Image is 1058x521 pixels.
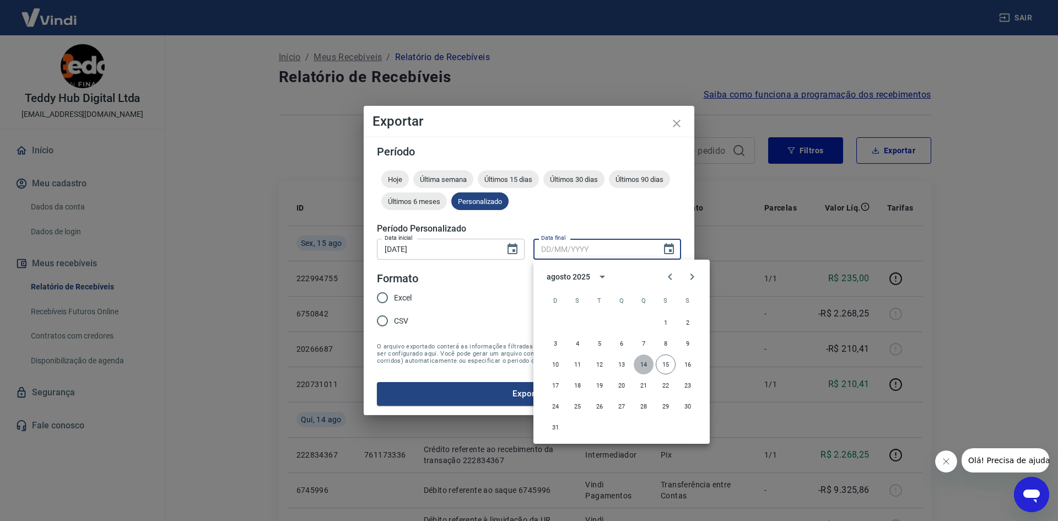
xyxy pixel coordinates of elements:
[7,8,93,17] span: Olá! Precisa de ajuda?
[656,289,676,311] span: sexta-feira
[377,382,681,405] button: Exportar
[681,266,703,288] button: Next month
[478,170,539,188] div: Últimos 15 dias
[612,289,631,311] span: quarta-feira
[381,170,409,188] div: Hoje
[546,375,565,395] button: 17
[634,289,654,311] span: quinta-feira
[546,417,565,437] button: 31
[373,115,685,128] h4: Exportar
[533,239,654,259] input: DD/MM/YYYY
[568,334,587,353] button: 4
[543,170,604,188] div: Últimos 30 dias
[609,170,670,188] div: Últimos 90 dias
[546,396,565,416] button: 24
[385,234,413,242] label: Data inicial
[634,396,654,416] button: 28
[678,375,698,395] button: 23
[590,334,609,353] button: 5
[656,334,676,353] button: 8
[634,375,654,395] button: 21
[678,289,698,311] span: sábado
[541,234,566,242] label: Data final
[568,289,587,311] span: segunda-feira
[546,334,565,353] button: 3
[593,267,612,286] button: calendar view is open, switch to year view
[478,175,539,184] span: Últimos 15 dias
[678,334,698,353] button: 9
[612,355,631,374] button: 13
[935,450,957,472] iframe: Fechar mensagem
[678,313,698,332] button: 2
[656,375,676,395] button: 22
[377,239,497,259] input: DD/MM/YYYY
[546,355,565,374] button: 10
[377,223,681,234] h5: Período Personalizado
[656,313,676,332] button: 1
[413,175,473,184] span: Última semana
[612,396,631,416] button: 27
[381,175,409,184] span: Hoje
[568,375,587,395] button: 18
[568,396,587,416] button: 25
[1014,477,1049,512] iframe: Botão para abrir a janela de mensagens
[451,197,509,206] span: Personalizado
[543,175,604,184] span: Últimos 30 dias
[590,396,609,416] button: 26
[501,238,523,260] button: Choose date, selected date is 1 de ago de 2025
[546,289,565,311] span: domingo
[590,355,609,374] button: 12
[413,170,473,188] div: Última semana
[377,146,681,157] h5: Período
[663,110,690,137] button: close
[678,355,698,374] button: 16
[394,292,412,304] span: Excel
[609,175,670,184] span: Últimos 90 dias
[656,396,676,416] button: 29
[659,266,681,288] button: Previous month
[377,271,418,287] legend: Formato
[656,355,676,374] button: 15
[381,192,447,210] div: Últimos 6 meses
[590,375,609,395] button: 19
[568,355,587,374] button: 11
[634,355,654,374] button: 14
[658,238,680,260] button: Choose date
[451,192,509,210] div: Personalizado
[547,271,590,283] div: agosto 2025
[962,448,1049,472] iframe: Mensagem da empresa
[590,289,609,311] span: terça-feira
[634,334,654,353] button: 7
[394,315,408,327] span: CSV
[612,334,631,353] button: 6
[678,396,698,416] button: 30
[377,343,681,364] span: O arquivo exportado conterá as informações filtradas na tela anterior com exceção do período que ...
[381,197,447,206] span: Últimos 6 meses
[612,375,631,395] button: 20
